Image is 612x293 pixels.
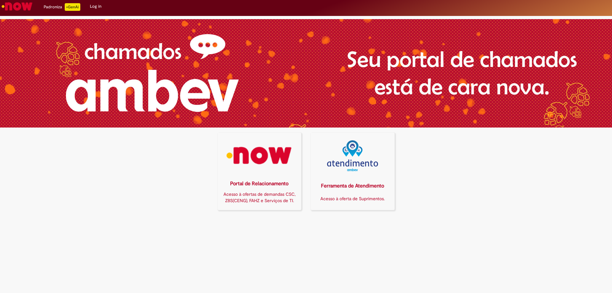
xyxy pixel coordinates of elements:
[315,195,391,202] div: Acesso à oferta de Suprimentos.
[222,140,297,171] img: logo_now.png
[222,191,298,204] div: Acesso à ofertas de demandas CSC, ZBS(CENG), FAHZ e Serviços de TI.
[315,182,391,190] div: Ferramenta de Atendimento
[218,133,302,210] a: Portal de Relacionamento Acesso à ofertas de demandas CSC, ZBS(CENG), FAHZ e Serviços de TI.
[311,133,395,210] a: Ferramenta de Atendimento Acesso à oferta de Suprimentos.
[44,3,80,11] div: Padroniza
[327,140,378,171] img: logo_atentdimento.png
[65,3,80,11] p: +GenAi
[222,180,298,187] div: Portal de Relacionamento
